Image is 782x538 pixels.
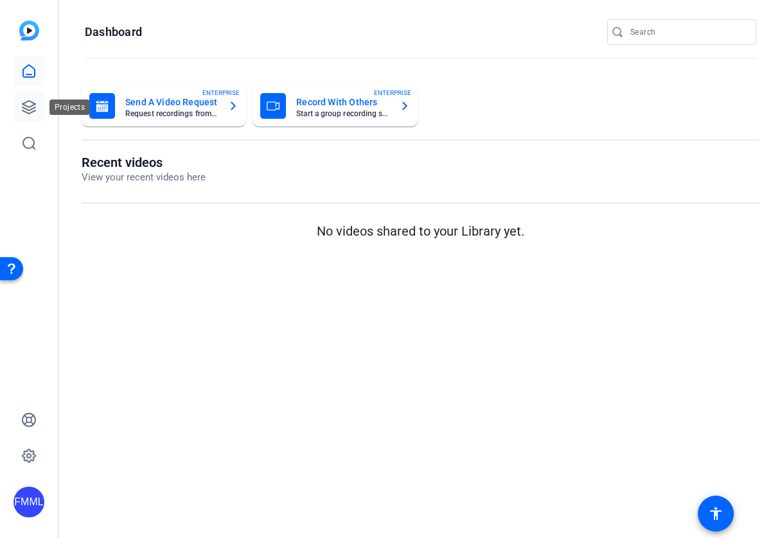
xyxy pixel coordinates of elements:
[19,21,39,40] img: blue-gradient.svg
[82,170,206,185] p: View your recent videos here
[13,487,44,517] div: FMML
[296,94,389,110] mat-card-title: Record With Others
[49,100,90,115] div: Projects
[202,88,240,98] span: ENTERPRISE
[82,221,760,241] p: No videos shared to your Library yet.
[82,85,246,126] button: Send A Video RequestRequest recordings from anyone, anywhereENTERPRISE
[374,88,411,98] span: ENTERPRISE
[125,110,218,117] mat-card-subtitle: Request recordings from anyone, anywhere
[82,155,206,170] h1: Recent videos
[125,94,218,110] mat-card-title: Send A Video Request
[253,85,417,126] button: Record With OthersStart a group recording sessionENTERPRISE
[296,110,389,117] mat-card-subtitle: Start a group recording session
[708,506,724,521] mat-icon: accessibility
[85,24,142,40] h1: Dashboard
[630,24,746,40] input: Search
